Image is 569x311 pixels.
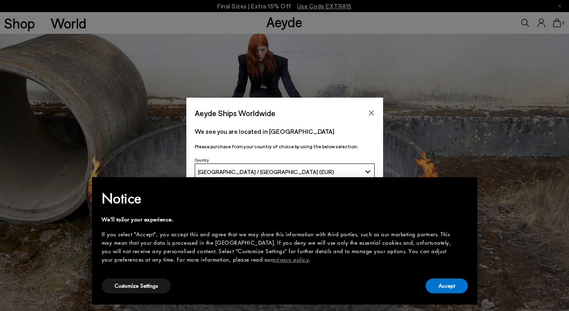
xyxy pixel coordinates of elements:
button: Accept [426,278,468,293]
button: Close this notice [455,180,474,199]
span: × [462,183,467,195]
p: We see you are located in [GEOGRAPHIC_DATA] [195,127,375,136]
span: Country [195,158,209,162]
h2: Notice [102,188,455,209]
button: Customize Settings [102,278,171,293]
p: Please purchase from your country of choice by using the below selection: [195,143,375,150]
span: Aeyde Ships Worldwide [195,106,275,120]
span: [GEOGRAPHIC_DATA] / [GEOGRAPHIC_DATA] (EUR) [198,168,334,175]
div: We'll tailor your experience. [102,215,455,224]
a: privacy policy [273,256,309,264]
button: Close [365,107,377,119]
div: If you select "Accept", you accept this and agree that we may share this information with third p... [102,230,455,264]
